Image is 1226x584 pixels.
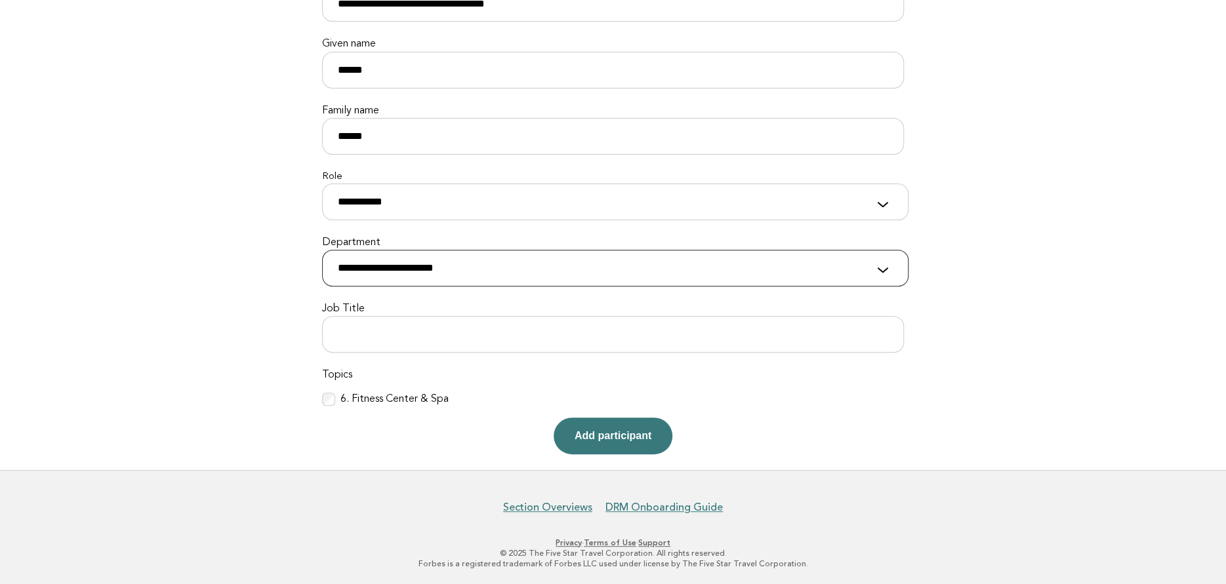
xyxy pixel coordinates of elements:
a: DRM Onboarding Guide [605,501,723,514]
label: Given name [322,37,904,51]
a: Section Overviews [503,501,592,514]
a: Terms of Use [584,538,636,547]
label: 6. Fitness Center & Spa [340,393,449,406]
button: Add participant [554,418,672,454]
p: Forbes is a registered trademark of Forbes LLC used under license by The Five Star Travel Corpora... [212,558,1015,569]
label: Family name [322,104,904,118]
p: © 2025 The Five Star Travel Corporation. All rights reserved. [212,548,1015,558]
a: Support [638,538,670,547]
label: Topics [322,368,904,382]
p: · · [212,537,1015,548]
label: Department [322,236,904,250]
label: Role [322,170,904,184]
label: Job Title [322,302,904,316]
a: Privacy [556,538,582,547]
